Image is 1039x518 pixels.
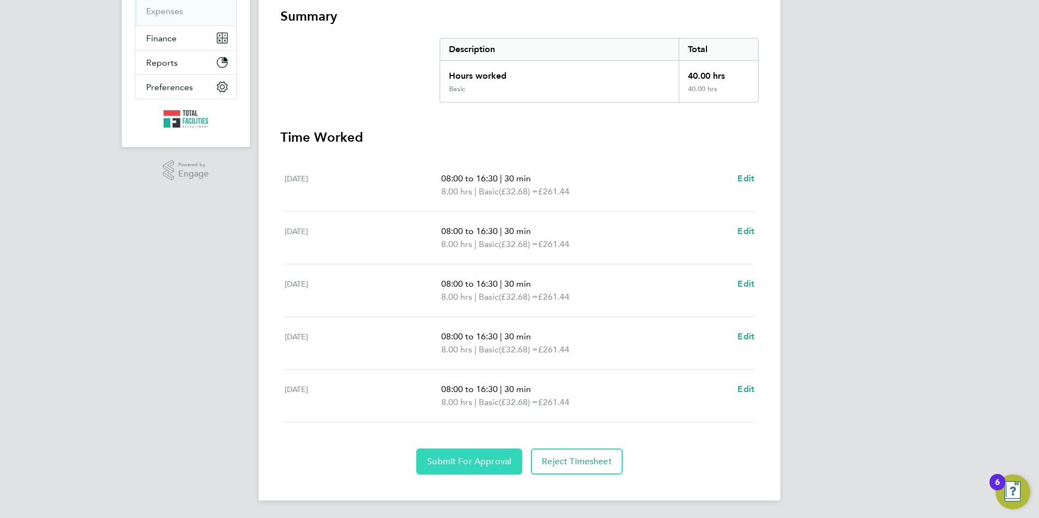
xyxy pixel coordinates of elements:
[479,238,499,251] span: Basic
[440,39,679,60] div: Description
[146,58,178,68] span: Reports
[285,277,441,304] div: [DATE]
[542,456,612,467] span: Reject Timesheet
[449,85,465,93] div: Basic
[538,186,569,197] span: £261.44
[441,226,498,236] span: 08:00 to 16:30
[135,110,237,128] a: Go to home page
[474,292,477,302] span: |
[285,225,441,251] div: [DATE]
[679,85,758,102] div: 40.00 hrs
[479,185,499,198] span: Basic
[285,172,441,198] div: [DATE]
[504,173,531,184] span: 30 min
[504,226,531,236] span: 30 min
[737,383,754,396] a: Edit
[146,6,183,16] a: Expenses
[474,186,477,197] span: |
[737,226,754,236] span: Edit
[441,279,498,289] span: 08:00 to 16:30
[499,397,538,407] span: (£32.68) =
[504,331,531,342] span: 30 min
[479,290,499,304] span: Basic
[441,186,472,197] span: 8.00 hrs
[538,292,569,302] span: £261.44
[146,33,177,43] span: Finance
[737,279,754,289] span: Edit
[163,160,209,181] a: Powered byEngage
[499,292,538,302] span: (£32.68) =
[500,173,502,184] span: |
[499,239,538,249] span: (£32.68) =
[416,448,522,475] button: Submit For Approval
[441,239,472,249] span: 8.00 hrs
[440,38,759,103] div: Summary
[499,186,538,197] span: (£32.68) =
[441,173,498,184] span: 08:00 to 16:30
[531,448,623,475] button: Reject Timesheet
[440,61,679,85] div: Hours worked
[500,279,502,289] span: |
[538,239,569,249] span: £261.44
[737,331,754,342] span: Edit
[504,279,531,289] span: 30 min
[538,344,569,355] span: £261.44
[995,482,1000,496] div: 6
[737,172,754,185] a: Edit
[441,331,498,342] span: 08:00 to 16:30
[479,343,499,356] span: Basic
[280,8,759,475] section: Timesheet
[164,110,208,128] img: tfrecruitment-logo-retina.png
[178,160,209,169] span: Powered by
[679,39,758,60] div: Total
[737,277,754,290] a: Edit
[285,330,441,356] div: [DATE]
[146,82,193,92] span: Preferences
[504,384,531,394] span: 30 min
[538,397,569,407] span: £261.44
[135,26,236,50] button: Finance
[178,169,209,179] span: Engage
[280,8,759,25] h3: Summary
[996,475,1030,509] button: Open Resource Center, 6 new notifications
[474,344,477,355] span: |
[479,396,499,409] span: Basic
[441,397,472,407] span: 8.00 hrs
[737,330,754,343] a: Edit
[285,383,441,409] div: [DATE]
[737,384,754,394] span: Edit
[500,331,502,342] span: |
[280,129,759,146] h3: Time Worked
[474,239,477,249] span: |
[500,226,502,236] span: |
[135,75,236,99] button: Preferences
[500,384,502,394] span: |
[441,384,498,394] span: 08:00 to 16:30
[441,292,472,302] span: 8.00 hrs
[474,397,477,407] span: |
[441,344,472,355] span: 8.00 hrs
[135,50,236,74] button: Reports
[737,173,754,184] span: Edit
[679,61,758,85] div: 40.00 hrs
[737,225,754,238] a: Edit
[427,456,511,467] span: Submit For Approval
[499,344,538,355] span: (£32.68) =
